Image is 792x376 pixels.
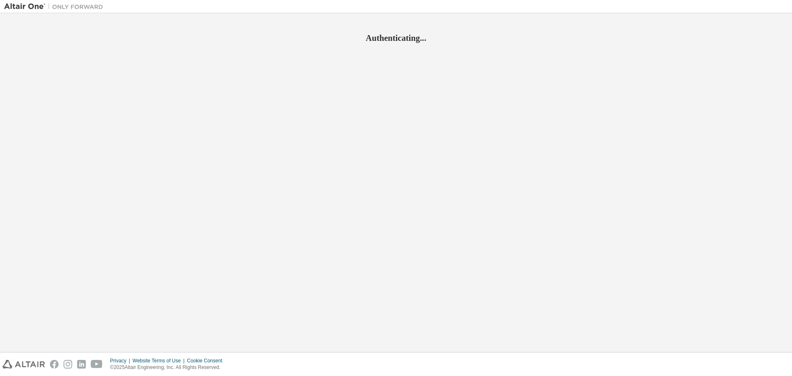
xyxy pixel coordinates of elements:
img: youtube.svg [91,360,103,369]
img: instagram.svg [64,360,72,369]
img: linkedin.svg [77,360,86,369]
img: facebook.svg [50,360,59,369]
img: altair_logo.svg [2,360,45,369]
p: © 2025 Altair Engineering, Inc. All Rights Reserved. [110,364,227,371]
div: Cookie Consent [187,357,227,364]
img: Altair One [4,2,107,11]
div: Privacy [110,357,132,364]
h2: Authenticating... [4,33,788,43]
div: Website Terms of Use [132,357,187,364]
